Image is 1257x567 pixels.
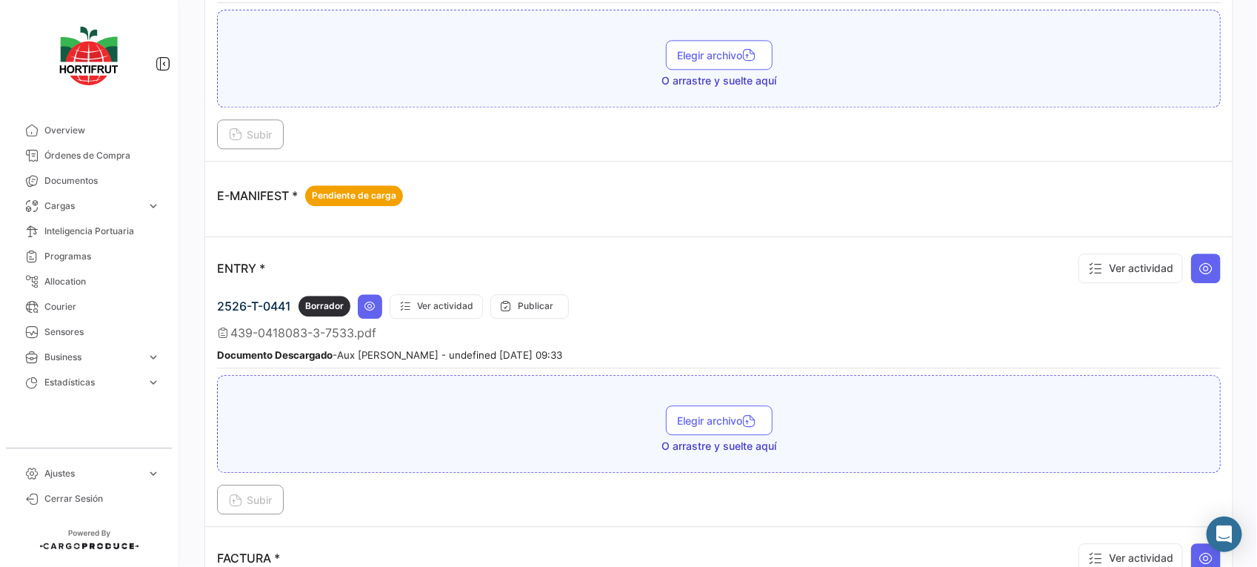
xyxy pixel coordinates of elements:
[44,174,160,188] span: Documentos
[12,294,166,319] a: Courier
[305,299,344,313] span: Borrador
[312,189,396,202] span: Pendiente de carga
[147,467,160,480] span: expand_more
[12,168,166,193] a: Documentos
[661,73,776,88] span: O arrastre y suelte aquí
[229,128,272,141] span: Subir
[217,349,562,361] small: - Aux [PERSON_NAME] - undefined [DATE] 09:33
[217,119,284,149] button: Subir
[147,376,160,389] span: expand_more
[1078,253,1183,283] button: Ver actividad
[147,199,160,213] span: expand_more
[12,143,166,168] a: Órdenes de Compra
[44,492,160,505] span: Cerrar Sesión
[666,40,773,70] button: Elegir archivo
[217,485,284,514] button: Subir
[44,225,160,238] span: Inteligencia Portuaria
[1207,517,1242,552] div: Abrir Intercom Messenger
[678,49,761,62] span: Elegir archivo
[229,494,272,506] span: Subir
[44,124,160,137] span: Overview
[217,551,280,566] p: FACTURA *
[12,269,166,294] a: Allocation
[217,349,333,361] b: Documento Descargado
[666,405,773,435] button: Elegir archivo
[490,294,569,319] button: Publicar
[44,467,141,480] span: Ajustes
[44,275,160,288] span: Allocation
[217,299,291,314] span: 2526-T-0441
[390,294,483,319] button: Ver actividad
[44,351,141,364] span: Business
[661,439,776,454] span: O arrastre y suelte aquí
[12,118,166,143] a: Overview
[12,244,166,269] a: Programas
[147,351,160,364] span: expand_more
[217,261,265,276] p: ENTRY *
[44,300,160,314] span: Courier
[44,250,160,263] span: Programas
[44,376,141,389] span: Estadísticas
[44,199,141,213] span: Cargas
[52,18,126,94] img: logo-hortifrut.svg
[230,325,376,340] span: 439-0418083-3-7533.pdf
[12,319,166,345] a: Sensores
[44,149,160,162] span: Órdenes de Compra
[44,325,160,339] span: Sensores
[678,414,761,427] span: Elegir archivo
[217,185,403,206] p: E-MANIFEST *
[12,219,166,244] a: Inteligencia Portuaria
